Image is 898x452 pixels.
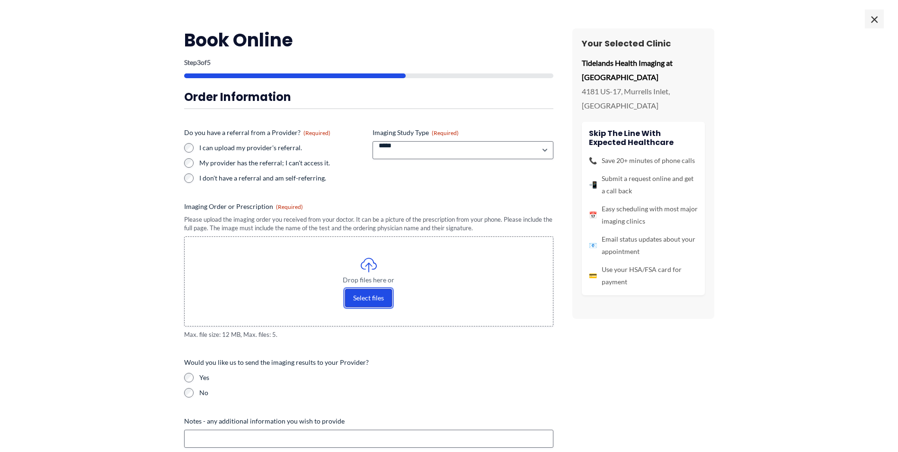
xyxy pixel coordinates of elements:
span: × [865,9,884,28]
li: Email status updates about your appointment [589,233,698,258]
span: 3 [197,58,201,66]
label: No [199,388,553,398]
span: 📞 [589,154,597,167]
legend: Would you like us to send the imaging results to your Provider? [184,358,369,367]
span: (Required) [432,129,459,136]
span: 📧 [589,239,597,252]
span: 5 [207,58,211,66]
span: Drop files here or [204,277,534,283]
h3: Your Selected Clinic [582,38,705,49]
span: (Required) [276,203,303,210]
label: Imaging Study Type [373,128,553,137]
p: Tidelands Health Imaging at [GEOGRAPHIC_DATA] [582,56,705,84]
span: (Required) [303,129,330,136]
li: Save 20+ minutes of phone calls [589,154,698,167]
span: Max. file size: 12 MB, Max. files: 5. [184,330,553,339]
span: 📲 [589,179,597,191]
li: Easy scheduling with most major imaging clinics [589,203,698,227]
label: Notes - any additional information you wish to provide [184,416,553,426]
label: Yes [199,373,553,382]
button: select files, imaging order or prescription(required) [345,289,392,307]
p: 4181 US-17, Murrells Inlet, [GEOGRAPHIC_DATA] [582,84,705,112]
span: 📅 [589,209,597,221]
legend: Do you have a referral from a Provider? [184,128,330,137]
li: Submit a request online and get a call back [589,172,698,197]
label: My provider has the referral; I can't access it. [199,158,365,168]
h2: Book Online [184,28,553,52]
h3: Order Information [184,90,553,104]
span: 💳 [589,270,597,282]
label: I don't have a referral and am self-referring. [199,173,365,183]
li: Use your HSA/FSA card for payment [589,263,698,288]
p: Step of [184,59,553,66]
h4: Skip the line with Expected Healthcare [589,129,698,147]
div: Please upload the imaging order you received from your doctor. It can be a picture of the prescri... [184,215,553,233]
label: I can upload my provider's referral. [199,143,365,153]
label: Imaging Order or Prescription [184,202,553,211]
